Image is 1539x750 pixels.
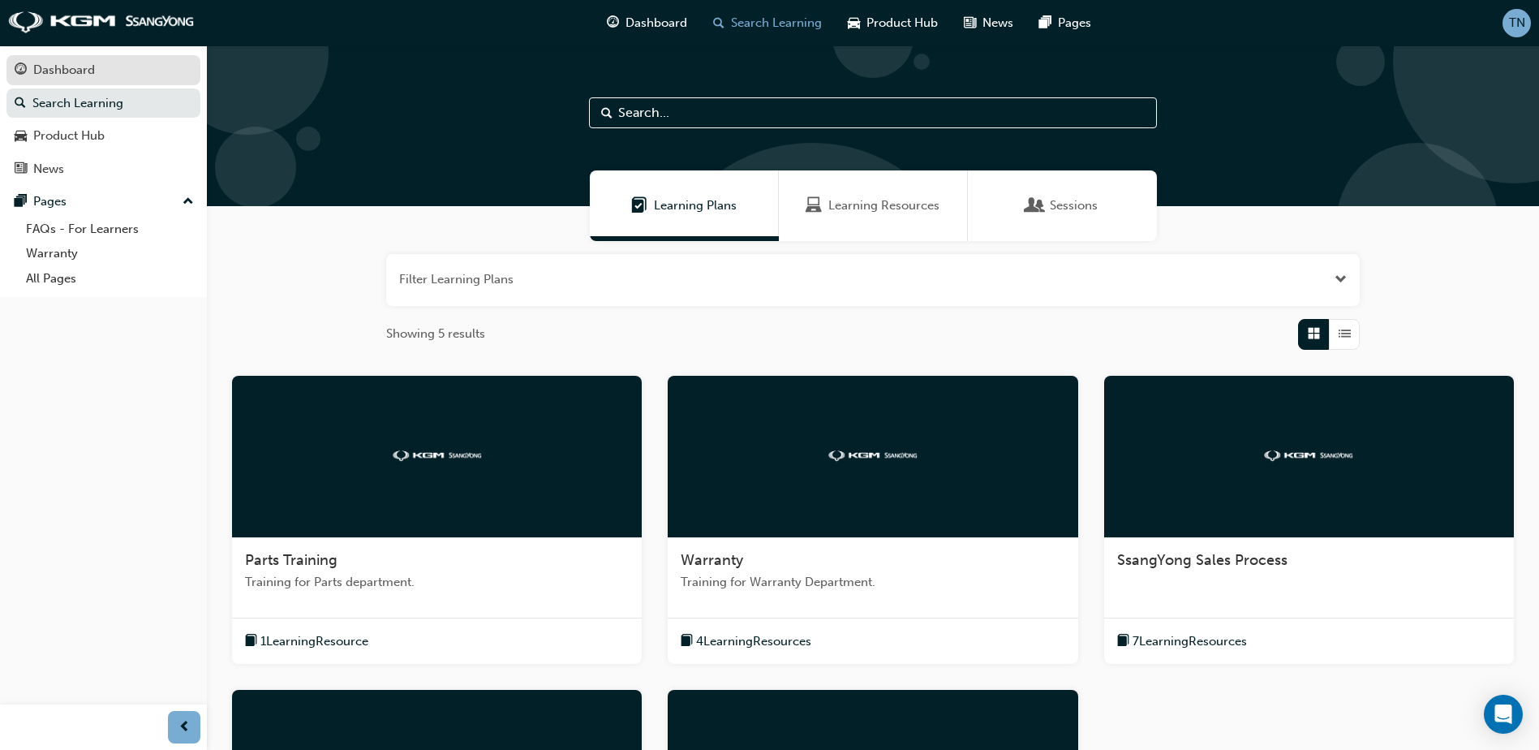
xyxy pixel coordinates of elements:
[848,13,860,33] span: car-icon
[601,104,613,123] span: Search
[713,13,724,33] span: search-icon
[1133,632,1247,651] span: 7 Learning Resources
[1027,196,1043,215] span: Sessions
[15,129,27,144] span: car-icon
[19,266,200,291] a: All Pages
[1335,270,1347,289] button: Open the filter
[1339,325,1351,343] span: List
[6,187,200,217] button: Pages
[1117,551,1288,569] span: SsangYong Sales Process
[779,170,968,241] a: Learning ResourcesLearning Resources
[594,6,700,40] a: guage-iconDashboard
[6,154,200,184] a: News
[232,376,642,665] a: kgmParts TrainingTraining for Parts department.book-icon1LearningResource
[33,61,95,80] div: Dashboard
[15,195,27,209] span: pages-icon
[386,325,485,343] span: Showing 5 results
[806,196,822,215] span: Learning Resources
[866,14,938,32] span: Product Hub
[607,13,619,33] span: guage-icon
[590,170,779,241] a: Learning PlansLearning Plans
[6,52,200,187] button: DashboardSearch LearningProduct HubNews
[964,13,976,33] span: news-icon
[33,127,105,145] div: Product Hub
[625,14,687,32] span: Dashboard
[696,632,811,651] span: 4 Learning Resources
[668,376,1077,665] a: kgmWarrantyTraining for Warranty Department.book-icon4LearningResources
[589,97,1157,128] input: Search...
[15,97,26,111] span: search-icon
[183,192,194,213] span: up-icon
[33,160,64,179] div: News
[19,241,200,266] a: Warranty
[681,631,693,652] span: book-icon
[178,718,191,738] span: prev-icon
[15,63,27,78] span: guage-icon
[828,450,918,461] img: kgm
[982,14,1013,32] span: News
[6,88,200,119] a: Search Learning
[245,631,368,652] button: book-icon1LearningResource
[681,631,811,652] button: book-icon4LearningResources
[245,551,337,569] span: Parts Training
[1264,450,1353,461] img: kgm
[968,170,1157,241] a: SessionsSessions
[654,196,737,215] span: Learning Plans
[15,162,27,177] span: news-icon
[1308,325,1320,343] span: Grid
[631,196,647,215] span: Learning Plans
[731,14,822,32] span: Search Learning
[1104,376,1514,665] a: kgmSsangYong Sales Processbook-icon7LearningResources
[1117,631,1247,652] button: book-icon7LearningResources
[19,217,200,242] a: FAQs - For Learners
[1509,14,1525,32] span: TN
[393,450,482,461] img: kgm
[835,6,951,40] a: car-iconProduct Hub
[681,573,1064,592] span: Training for Warranty Department.
[951,6,1026,40] a: news-iconNews
[1039,13,1051,33] span: pages-icon
[681,551,743,569] span: Warranty
[6,121,200,151] a: Product Hub
[1502,9,1531,37] button: TN
[245,573,629,592] span: Training for Parts department.
[1050,196,1098,215] span: Sessions
[8,11,195,34] img: kgm
[1026,6,1104,40] a: pages-iconPages
[1484,695,1523,734] div: Open Intercom Messenger
[33,192,67,211] div: Pages
[1117,631,1129,652] span: book-icon
[6,55,200,85] a: Dashboard
[245,631,257,652] span: book-icon
[260,632,368,651] span: 1 Learning Resource
[1058,14,1091,32] span: Pages
[700,6,835,40] a: search-iconSearch Learning
[828,196,939,215] span: Learning Resources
